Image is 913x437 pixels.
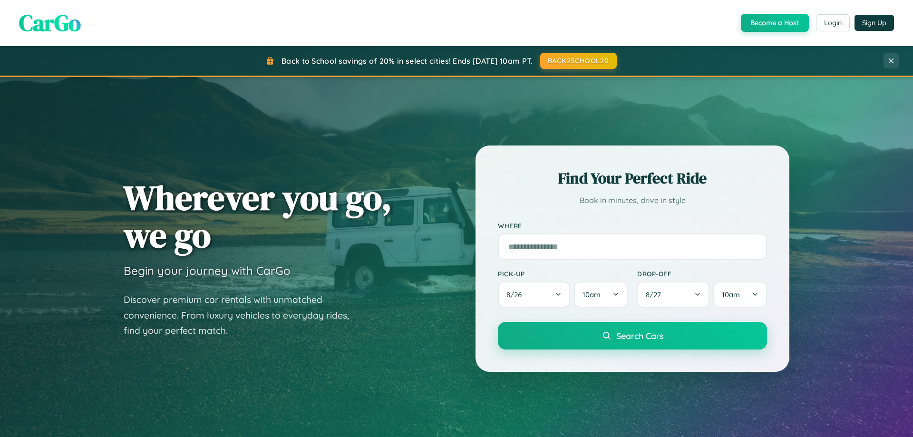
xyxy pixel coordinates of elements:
span: Back to School savings of 20% in select cities! Ends [DATE] 10am PT. [282,56,533,66]
button: 8/27 [637,282,709,308]
p: Book in minutes, drive in style [498,194,767,207]
button: Login [816,14,850,31]
label: Pick-up [498,270,628,278]
button: 8/26 [498,282,570,308]
button: Sign Up [855,15,894,31]
span: 8 / 26 [506,290,526,299]
button: BACK2SCHOOL20 [540,53,617,69]
button: Search Cars [498,322,767,350]
span: 8 / 27 [646,290,666,299]
h2: Find Your Perfect Ride [498,168,767,189]
button: 10am [713,282,767,308]
button: 10am [574,282,628,308]
h1: Wherever you go, we go [124,179,392,254]
span: 10am [722,290,740,299]
p: Discover premium car rentals with unmatched convenience. From luxury vehicles to everyday rides, ... [124,292,361,339]
label: Drop-off [637,270,767,278]
label: Where [498,222,767,230]
span: 10am [583,290,601,299]
span: Search Cars [616,330,663,341]
button: Become a Host [741,14,809,32]
span: CarGo [19,7,81,39]
h3: Begin your journey with CarGo [124,263,291,278]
